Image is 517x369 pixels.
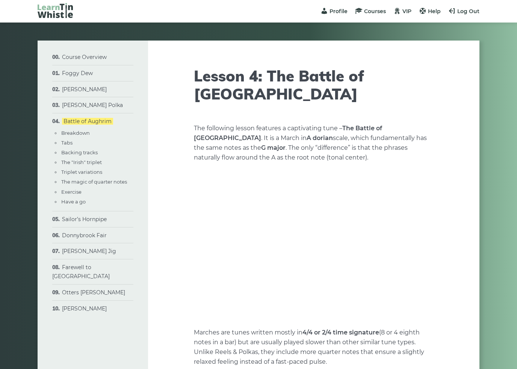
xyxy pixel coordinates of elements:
a: Help [419,8,441,15]
h1: Lesson 4: The Battle of [GEOGRAPHIC_DATA] [194,67,434,103]
span: Log Out [457,8,479,15]
strong: 4/4 or 2/4 time signature [302,329,379,336]
a: Courses [355,8,386,15]
a: VIP [393,8,411,15]
a: The "Irish" triplet [61,159,102,165]
a: Backing tracks [61,149,98,155]
a: Course Overview [62,54,107,60]
a: The magic of quarter notes [61,179,127,185]
a: Exercise [61,189,82,195]
a: Triplet variations [61,169,102,175]
a: [PERSON_NAME] Jig [62,248,116,255]
span: Profile [330,8,348,15]
a: Battle of Aughrim [62,118,113,125]
a: Sailor’s Hornpipe [62,216,107,223]
a: Breakdown [61,130,90,136]
a: Tabs [61,140,73,146]
a: [PERSON_NAME] [62,305,107,312]
a: Donnybrook Fair [62,232,107,239]
span: VIP [402,8,411,15]
a: [PERSON_NAME] Polka [62,102,123,108]
a: Farewell to [GEOGRAPHIC_DATA] [52,264,110,280]
a: Profile [320,8,348,15]
a: Have a go [61,199,86,205]
strong: A dorian [307,134,333,142]
p: Marches are tunes written mostly in (8 or 4 eighth notes in a bar) but are usually played slower ... [194,328,434,367]
img: LearnTinWhistle.com [38,3,73,18]
span: Help [428,8,441,15]
a: [PERSON_NAME] [62,86,107,93]
strong: G major [261,144,286,151]
a: Log Out [448,8,479,15]
span: Courses [364,8,386,15]
p: The following lesson features a captivating tune – . It is a March in scale, which fundamentally ... [194,124,434,163]
a: Foggy Dew [62,70,93,77]
a: Otters [PERSON_NAME] [62,289,125,296]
